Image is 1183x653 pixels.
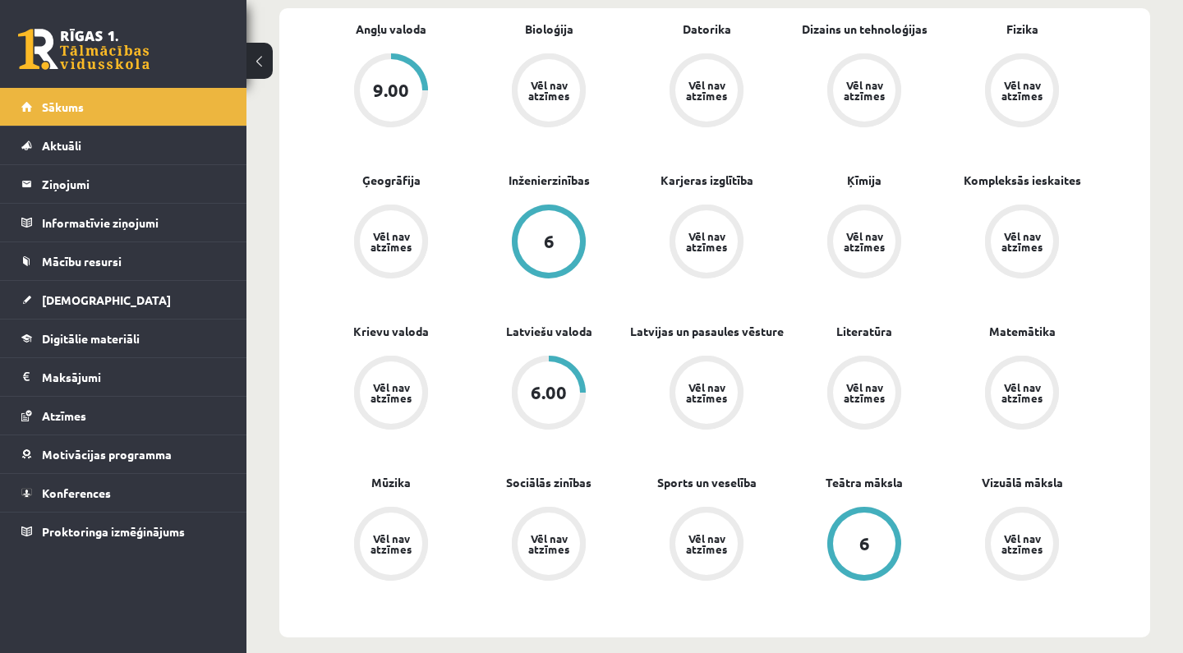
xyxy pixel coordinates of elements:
a: Mūzika [371,474,411,491]
a: Digitālie materiāli [21,320,226,357]
a: Ziņojumi [21,165,226,203]
a: 6 [470,205,628,282]
span: Motivācijas programma [42,447,172,462]
legend: Maksājumi [42,358,226,396]
span: Mācību resursi [42,254,122,269]
legend: Informatīvie ziņojumi [42,204,226,241]
a: Vēl nav atzīmes [470,53,628,131]
a: 6.00 [470,356,628,433]
div: Vēl nav atzīmes [841,382,887,403]
a: Vēl nav atzīmes [785,53,943,131]
a: 6 [785,507,943,584]
a: Vēl nav atzīmes [312,507,470,584]
a: Vēl nav atzīmes [943,507,1101,584]
div: Vēl nav atzīmes [684,80,730,101]
a: Kompleksās ieskaites [964,172,1081,189]
div: 6 [544,232,555,251]
a: Vēl nav atzīmes [628,356,785,433]
a: Datorika [683,21,731,38]
div: Vēl nav atzīmes [999,533,1045,554]
div: 6.00 [531,384,567,402]
a: Krievu valoda [353,323,429,340]
a: Konferences [21,474,226,512]
a: Vēl nav atzīmes [943,205,1101,282]
legend: Ziņojumi [42,165,226,203]
div: Vēl nav atzīmes [684,533,730,554]
a: Vēl nav atzīmes [785,356,943,433]
a: Vizuālā māksla [982,474,1063,491]
a: Latviešu valoda [506,323,592,340]
a: Vēl nav atzīmes [470,507,628,584]
a: Angļu valoda [356,21,426,38]
div: Vēl nav atzīmes [684,382,730,403]
a: 9.00 [312,53,470,131]
span: Aktuāli [42,138,81,153]
a: Vēl nav atzīmes [312,205,470,282]
a: Rīgas 1. Tālmācības vidusskola [18,29,150,70]
a: Sociālās zinības [506,474,591,491]
span: Sākums [42,99,84,114]
a: Literatūra [836,323,892,340]
a: Vēl nav atzīmes [628,205,785,282]
a: Vēl nav atzīmes [785,205,943,282]
div: 6 [859,535,870,553]
a: [DEMOGRAPHIC_DATA] [21,281,226,319]
div: Vēl nav atzīmes [526,533,572,554]
a: Ķīmija [847,172,881,189]
span: Konferences [42,485,111,500]
div: Vēl nav atzīmes [841,231,887,252]
a: Vēl nav atzīmes [943,356,1101,433]
a: Karjeras izglītība [661,172,753,189]
a: Vēl nav atzīmes [628,53,785,131]
a: Proktoringa izmēģinājums [21,513,226,550]
a: Dizains un tehnoloģijas [802,21,928,38]
div: Vēl nav atzīmes [526,80,572,101]
a: Latvijas un pasaules vēsture [630,323,784,340]
a: Informatīvie ziņojumi [21,204,226,241]
div: Vēl nav atzīmes [841,80,887,101]
div: Vēl nav atzīmes [368,533,414,554]
a: Vēl nav atzīmes [628,507,785,584]
span: Proktoringa izmēģinājums [42,524,185,539]
a: Motivācijas programma [21,435,226,473]
a: Vēl nav atzīmes [312,356,470,433]
a: Bioloģija [525,21,573,38]
a: Matemātika [989,323,1056,340]
a: Vēl nav atzīmes [943,53,1101,131]
span: [DEMOGRAPHIC_DATA] [42,292,171,307]
a: Fizika [1006,21,1038,38]
a: Maksājumi [21,358,226,396]
div: Vēl nav atzīmes [999,382,1045,403]
span: Digitālie materiāli [42,331,140,346]
a: Sports un veselība [657,474,757,491]
span: Atzīmes [42,408,86,423]
div: Vēl nav atzīmes [368,231,414,252]
a: Atzīmes [21,397,226,435]
div: Vēl nav atzīmes [999,80,1045,101]
a: Inženierzinības [509,172,590,189]
div: Vēl nav atzīmes [999,231,1045,252]
a: Ģeogrāfija [362,172,421,189]
a: Teātra māksla [826,474,903,491]
div: 9.00 [373,81,409,99]
a: Sākums [21,88,226,126]
div: Vēl nav atzīmes [684,231,730,252]
a: Mācību resursi [21,242,226,280]
div: Vēl nav atzīmes [368,382,414,403]
a: Aktuāli [21,126,226,164]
